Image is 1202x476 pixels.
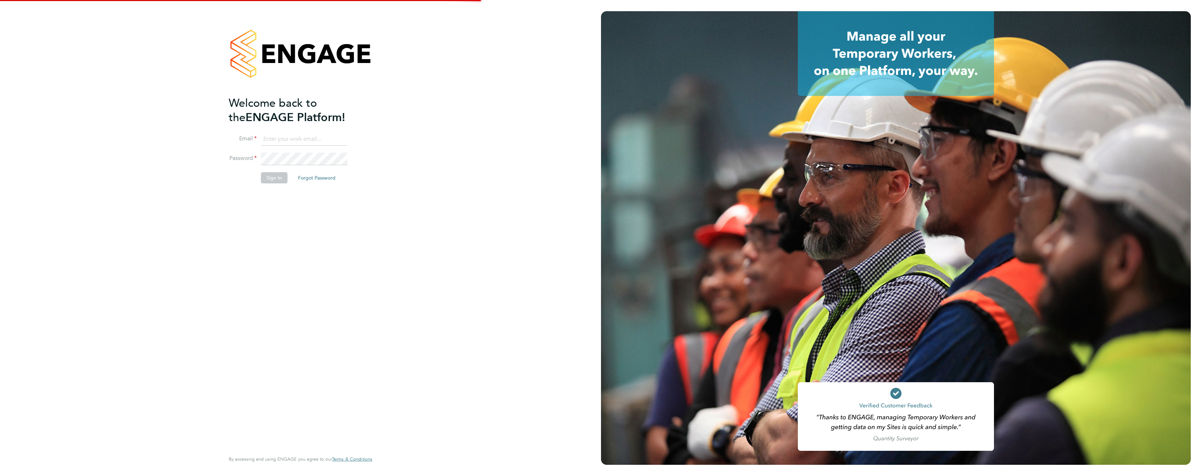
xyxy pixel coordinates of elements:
[229,155,257,162] label: Password
[332,456,372,462] a: Terms & Conditions
[261,133,347,146] input: Enter your work email...
[332,456,372,462] span: Terms & Conditions
[229,135,257,142] label: Email
[292,172,341,183] button: Forgot Password
[229,96,317,124] span: Welcome back to the
[229,96,365,125] h2: ENGAGE Platform!
[229,456,372,462] span: By accessing and using ENGAGE you agree to our
[261,172,288,183] button: Sign In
